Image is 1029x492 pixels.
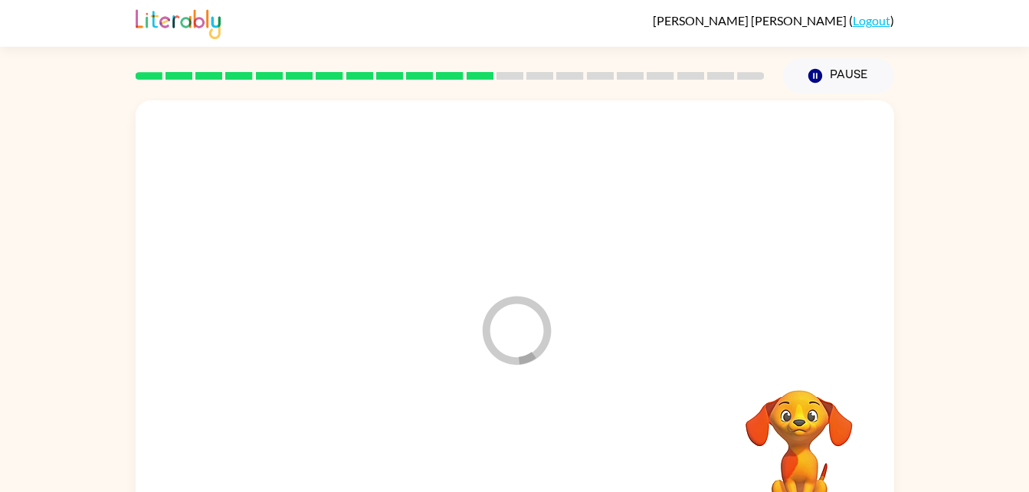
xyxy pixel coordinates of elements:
[136,5,221,39] img: Literably
[783,58,894,93] button: Pause
[653,13,849,28] span: [PERSON_NAME] [PERSON_NAME]
[653,13,894,28] div: ( )
[853,13,890,28] a: Logout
